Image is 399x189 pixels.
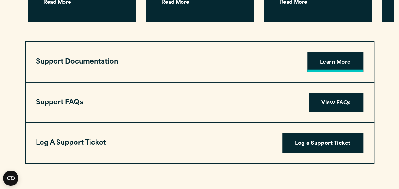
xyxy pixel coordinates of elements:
h3: Support FAQs [36,97,83,109]
button: Open CMP widget [3,171,18,186]
h3: Log A Support Ticket [36,137,106,149]
a: View FAQs [309,93,363,113]
a: Learn More [307,52,363,72]
a: Log a Support Ticket [282,133,363,153]
h3: Support Documentation [36,56,118,68]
